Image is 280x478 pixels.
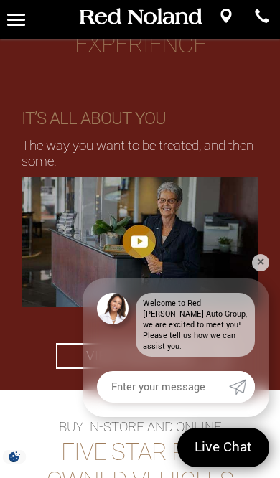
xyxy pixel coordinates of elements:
p: The way you want to be treated, and then some. [22,138,258,169]
a: View Inventory [56,343,225,369]
span: Live Chat [187,438,259,457]
div: Welcome to Red [PERSON_NAME] Auto Group, we are excited to meet you! Please tell us how we can as... [136,293,255,357]
img: View experience video [22,177,258,307]
div: Buy In-store and Online [22,419,258,435]
a: Red Noland Auto Group [78,10,203,23]
img: Agent profile photo [97,293,129,324]
a: Live Chat [177,428,269,467]
a: Submit [229,371,255,403]
h3: It’s All About You [22,106,258,131]
img: Red Noland Auto Group [78,7,203,27]
input: Enter your message [97,371,229,403]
